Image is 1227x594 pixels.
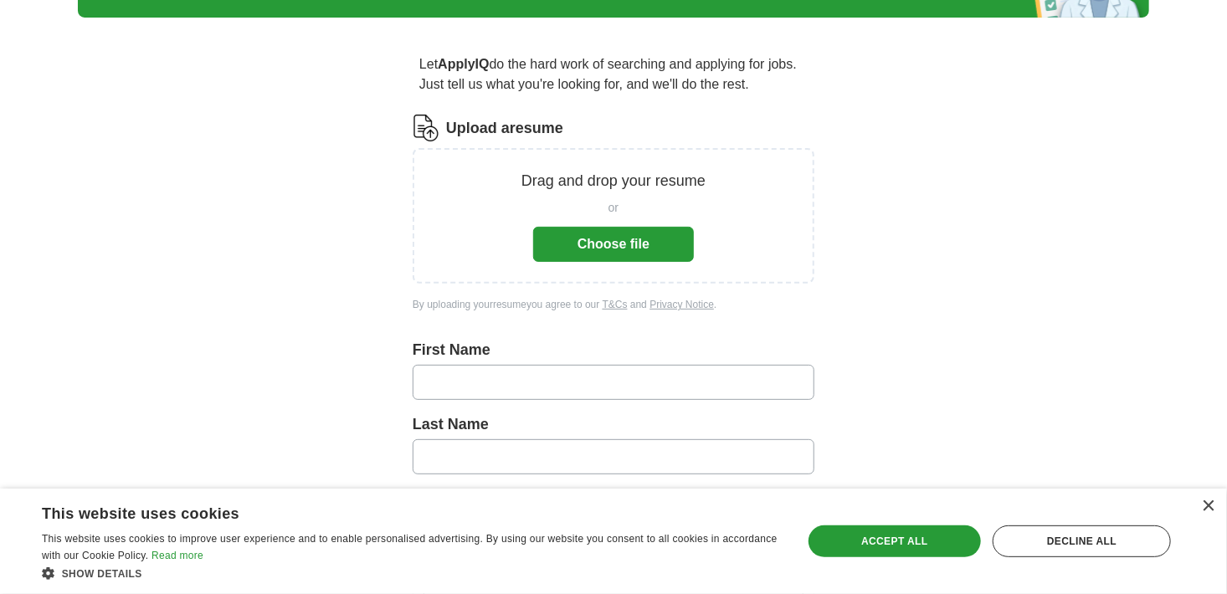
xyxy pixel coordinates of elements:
[413,413,814,436] label: Last Name
[42,499,737,524] div: This website uses cookies
[413,115,439,141] img: CV Icon
[413,297,814,312] div: By uploading your resume you agree to our and .
[521,170,706,192] p: Drag and drop your resume
[608,199,619,217] span: or
[62,568,142,580] span: Show details
[413,339,814,361] label: First Name
[42,533,778,561] span: This website uses cookies to improve user experience and to enable personalised advertising. By u...
[603,299,628,310] a: T&Cs
[1202,500,1214,513] div: Close
[649,299,714,310] a: Privacy Notice
[446,117,563,140] label: Upload a resume
[413,48,814,101] p: Let do the hard work of searching and applying for jobs. Just tell us what you're looking for, an...
[42,565,779,581] div: Show details
[533,227,694,262] button: Choose file
[438,57,489,71] strong: ApplyIQ
[993,525,1171,557] div: Decline all
[151,550,203,561] a: Read more, opens a new window
[809,525,982,557] div: Accept all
